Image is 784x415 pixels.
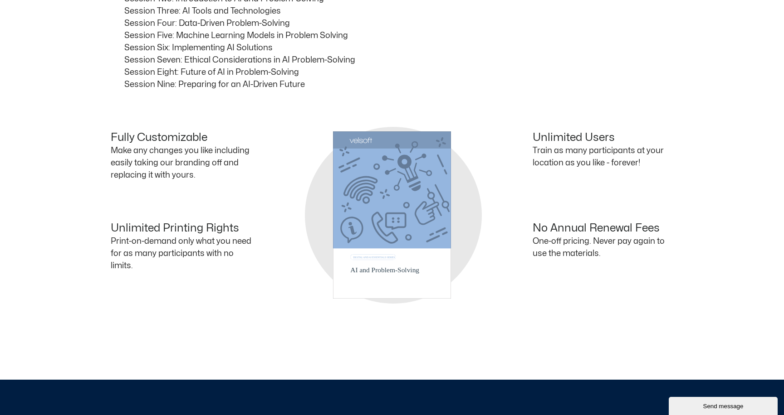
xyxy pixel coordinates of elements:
p: Session Nine: Preparing for an AI-Driven Future [124,78,673,91]
p: Session Four: Data-Driven Problem-Solving [124,17,673,29]
h4: No Annual Renewal Fees [533,222,673,235]
p: Session Six: Implementing AI Solutions [124,42,673,54]
p: Make any changes you like including easily taking our branding off and replacing it with yours. [111,145,251,181]
p: One-off pricing. Never pay again to use the materials. [533,235,673,260]
p: Session Five: Machine Learning Models in Problem Solving [124,29,673,42]
p: Session Eight: Future of AI in Problem-Solving [124,66,673,78]
p: Train as many participants at your location as you like - forever! [533,145,673,169]
iframe: chat widget [669,395,779,415]
p: Session Three: AI Tools and Technologies [124,5,673,17]
h4: Unlimited Printing Rights [111,222,251,235]
h4: Fully Customizable [111,131,251,145]
h4: Unlimited Users [533,131,673,145]
p: Session Seven: Ethical Considerations in AI Problem-Solving [124,54,673,66]
p: Print-on-demand only what you need for as many participants with no limits. [111,235,251,272]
